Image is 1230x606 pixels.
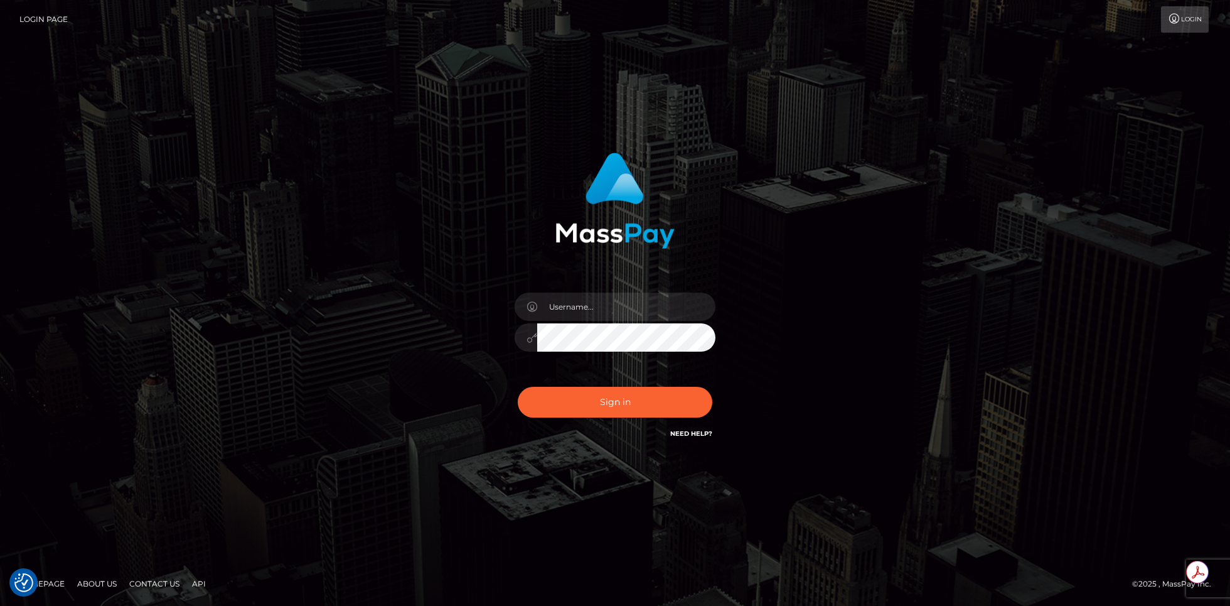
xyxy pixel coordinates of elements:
[518,387,712,418] button: Sign in
[19,6,68,33] a: Login Page
[537,293,715,321] input: Username...
[14,573,33,592] img: Revisit consent button
[14,574,70,593] a: Homepage
[187,574,211,593] a: API
[1132,577,1221,591] div: © 2025 , MassPay Inc.
[72,574,122,593] a: About Us
[124,574,184,593] a: Contact Us
[1161,6,1209,33] a: Login
[670,430,712,438] a: Need Help?
[555,153,675,249] img: MassPay Login
[14,573,33,592] button: Consent Preferences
